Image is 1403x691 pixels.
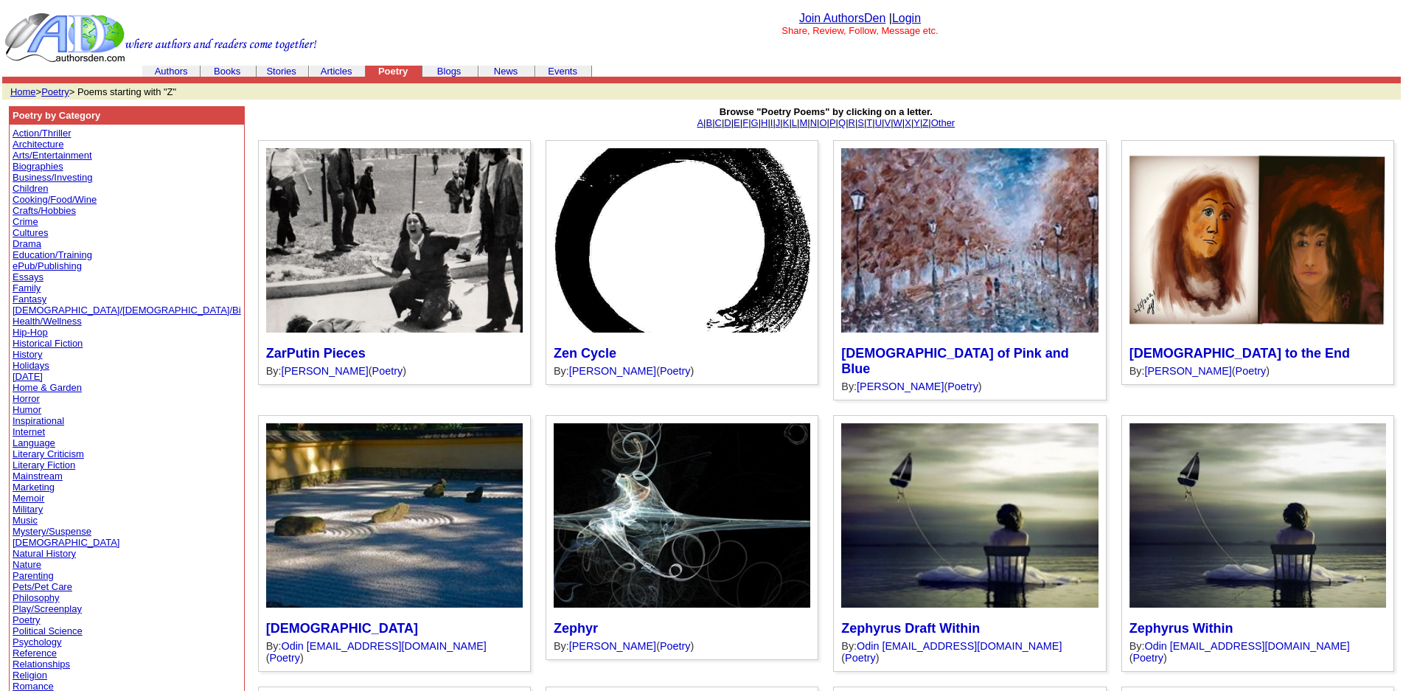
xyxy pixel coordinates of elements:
[660,365,691,377] a: Poetry
[1129,621,1233,636] a: Zephyrus Within
[13,382,82,393] a: Home & Garden
[269,652,300,664] a: Poetry
[13,161,63,172] a: Biographies
[13,581,72,592] a: Pets/Pet Care
[13,482,55,493] a: Marketing
[13,282,41,294] a: Family
[554,346,616,361] a: Zen Cycle
[494,66,518,77] a: News
[554,640,810,652] div: By: ( )
[841,381,1098,392] div: By: ( )
[892,12,921,24] a: Login
[13,349,42,360] a: History
[13,183,48,194] a: Children
[554,365,810,377] div: By: ( )
[13,493,44,504] a: Memoir
[13,537,119,548] a: [DEMOGRAPHIC_DATA]
[548,66,577,77] a: Events
[10,86,176,97] font: > > Poems starting with "Z"
[13,614,41,625] a: Poetry
[13,647,57,659] a: Reference
[913,117,920,128] a: Y
[13,294,46,305] a: Fantasy
[155,66,188,77] a: Authors
[1129,365,1386,377] div: By: ( )
[734,117,740,128] a: E
[554,621,598,636] a: Zephyr
[1129,346,1350,361] a: [DEMOGRAPHIC_DATA] to the End
[13,128,71,139] a: Action/Thriller
[13,592,60,603] a: Philosophy
[841,640,1098,664] div: By: ( )
[799,12,885,24] a: Join AuthorsDen
[889,12,921,24] font: |
[266,346,366,361] a: ZarPutin Pieces
[266,640,523,664] div: By: ( )
[13,570,54,581] a: Parenting
[724,117,731,128] a: D
[13,271,43,282] a: Essays
[841,346,1068,376] a: [DEMOGRAPHIC_DATA] of Pink and Blue
[751,117,759,128] a: G
[437,66,462,77] a: Blogs
[13,360,49,371] a: Holidays
[13,305,241,316] a: [DEMOGRAPHIC_DATA]/[DEMOGRAPHIC_DATA]/Bi
[781,25,938,36] font: Share, Review, Follow, Message etc.
[792,117,797,128] a: L
[13,393,40,404] a: Horror
[1399,78,1399,82] img: cleardot.gif
[13,437,55,448] a: Language
[13,603,82,614] a: Play/Screenplay
[281,640,486,652] a: Odin [EMAIL_ADDRESS][DOMAIN_NAME]
[13,227,48,238] a: Cultures
[931,117,955,128] a: Other
[10,86,36,97] a: Home
[875,117,882,128] a: U
[266,365,523,377] div: By: ( )
[905,117,911,128] a: X
[829,117,836,128] a: P
[884,117,891,128] a: V
[697,117,703,128] a: A
[13,526,91,537] a: Mystery/Suspense
[810,117,817,128] a: N
[13,110,100,121] b: Poetry by Category
[13,216,38,227] a: Crime
[266,66,296,77] a: Stories
[1144,365,1231,377] a: [PERSON_NAME]
[13,260,82,271] a: ePub/Publishing
[819,117,826,128] a: O
[41,86,69,97] a: Poetry
[13,548,76,559] a: Natural History
[1236,365,1267,377] a: Poetry
[1129,640,1386,664] div: By: ( )
[214,66,240,77] font: Books
[13,249,92,260] a: Education/Training
[281,365,368,377] a: [PERSON_NAME]
[845,652,876,664] a: Poetry
[214,64,243,77] a: Books
[13,194,97,205] a: Cooking/Food/Wine
[776,117,781,128] a: J
[13,172,92,183] a: Business/Investing
[13,459,75,470] a: Literary Fiction
[569,640,656,652] a: [PERSON_NAME]
[894,117,902,128] a: W
[922,117,928,128] a: Z
[13,316,82,327] a: Health/Wellness
[783,117,790,128] a: K
[849,117,855,128] a: R
[761,117,767,128] a: H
